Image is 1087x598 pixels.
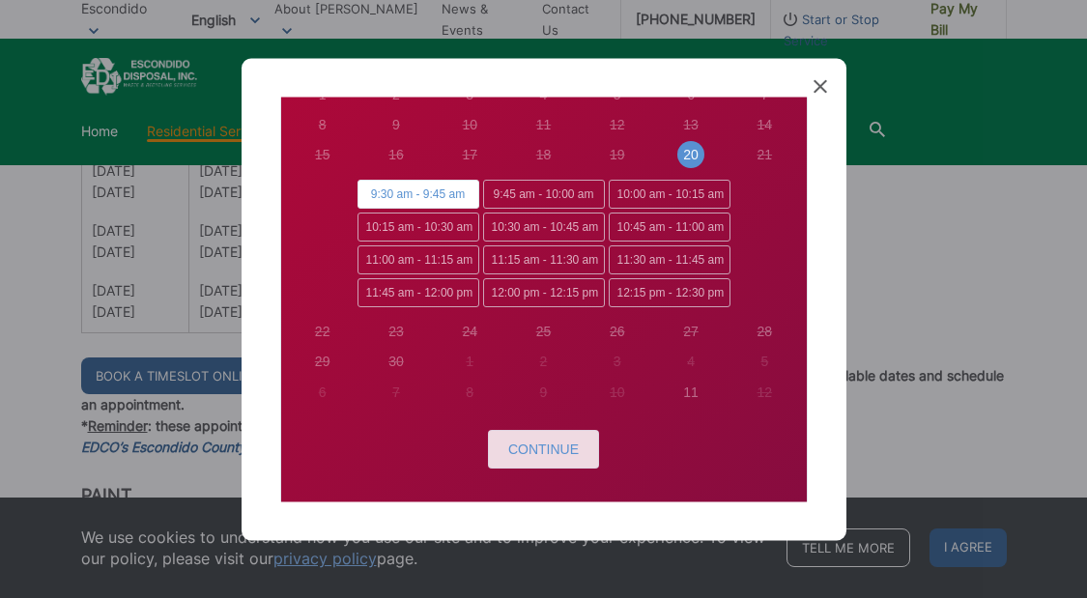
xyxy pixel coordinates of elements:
[540,383,548,403] div: 9
[488,430,599,469] button: Continue
[683,323,699,343] div: 27
[536,145,552,165] div: 18
[392,115,400,135] div: 9
[610,145,625,165] div: 19
[462,115,477,135] div: 10
[758,145,773,165] div: 21
[466,353,473,373] div: 1
[687,353,695,373] div: 4
[614,353,621,373] div: 3
[483,181,605,210] span: 9:45 am - 10:00 am
[388,145,404,165] div: 16
[610,323,625,343] div: 26
[319,115,327,135] div: 8
[610,383,625,403] div: 10
[609,214,730,242] span: 10:45 am - 11:00 am
[483,279,605,308] span: 12:00 pm - 12:15 pm
[540,353,548,373] div: 2
[483,214,605,242] span: 10:30 am - 10:45 am
[358,279,479,308] span: 11:45 am - 12:00 pm
[466,383,473,403] div: 8
[462,145,477,165] div: 17
[683,145,699,165] div: 20
[536,115,552,135] div: 11
[462,323,477,343] div: 24
[392,383,400,403] div: 7
[610,115,625,135] div: 12
[358,181,479,210] span: 9:30 am - 9:45 am
[358,246,479,275] span: 11:00 am - 11:15 am
[483,246,605,275] span: 11:15 am - 11:30 am
[388,353,404,373] div: 30
[388,323,404,343] div: 23
[315,145,330,165] div: 15
[358,214,479,242] span: 10:15 am - 10:30 am
[609,279,730,308] span: 12:15 pm - 12:30 pm
[536,323,552,343] div: 25
[508,441,579,457] span: Continue
[315,323,330,343] div: 22
[683,115,699,135] div: 13
[758,383,773,403] div: 12
[760,353,768,373] div: 5
[609,246,730,275] span: 11:30 am - 11:45 am
[758,323,773,343] div: 28
[319,383,327,403] div: 6
[758,115,773,135] div: 14
[315,353,330,373] div: 29
[609,181,730,210] span: 10:00 am - 10:15 am
[683,383,699,403] div: 11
